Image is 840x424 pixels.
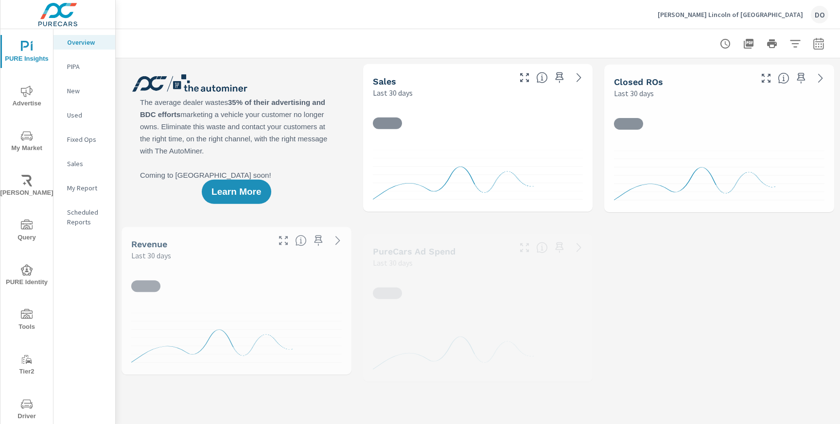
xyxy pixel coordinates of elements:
[571,240,587,255] a: See more details in report
[3,175,50,199] span: [PERSON_NAME]
[552,240,567,255] span: Save this to your personalized report
[202,180,271,204] button: Learn More
[517,240,532,255] button: Make Fullscreen
[67,207,107,227] p: Scheduled Reports
[373,246,455,256] h5: PureCars Ad Spend
[67,86,107,96] p: New
[311,233,326,248] span: Save this to your personalized report
[373,76,396,86] h5: Sales
[536,72,548,84] span: Number of vehicles sold by the dealership over the selected date range. [Source: This data is sou...
[67,110,107,120] p: Used
[3,354,50,377] span: Tier2
[3,85,50,109] span: Advertise
[53,108,115,122] div: Used
[809,34,828,53] button: Select Date Range
[330,233,346,248] a: See more details in report
[53,156,115,171] div: Sales
[131,250,171,261] p: Last 30 days
[67,183,107,193] p: My Report
[658,10,803,19] p: [PERSON_NAME] Lincoln of [GEOGRAPHIC_DATA]
[536,242,548,254] span: Total cost of media for all PureCars channels for the selected dealership group over the selected...
[811,6,828,23] div: DO
[3,309,50,333] span: Tools
[739,34,758,53] button: "Export Report to PDF"
[3,220,50,243] span: Query
[571,70,587,85] a: See more details in report
[67,37,107,47] p: Overview
[3,264,50,288] span: PURE Identity
[552,70,567,85] span: Save this to your personalized report
[53,132,115,147] div: Fixed Ops
[295,235,307,246] span: Total sales revenue over the selected date range. [Source: This data is sourced from the dealer’s...
[131,239,167,249] h5: Revenue
[517,70,532,85] button: Make Fullscreen
[67,62,107,71] p: PIPA
[53,181,115,195] div: My Report
[67,159,107,169] p: Sales
[813,70,828,86] a: See more details in report
[786,34,805,53] button: Apply Filters
[53,205,115,229] div: Scheduled Reports
[67,135,107,144] p: Fixed Ops
[373,87,413,99] p: Last 30 days
[211,187,261,196] span: Learn More
[614,77,663,87] h5: Closed ROs
[614,87,654,99] p: Last 30 days
[758,70,774,86] button: Make Fullscreen
[3,398,50,422] span: Driver
[373,257,413,269] p: Last 30 days
[53,59,115,74] div: PIPA
[276,233,291,248] button: Make Fullscreen
[53,35,115,50] div: Overview
[53,84,115,98] div: New
[3,130,50,154] span: My Market
[3,41,50,65] span: PURE Insights
[762,34,782,53] button: Print Report
[793,70,809,86] span: Save this to your personalized report
[778,72,789,84] span: Number of Repair Orders Closed by the selected dealership group over the selected time range. [So...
